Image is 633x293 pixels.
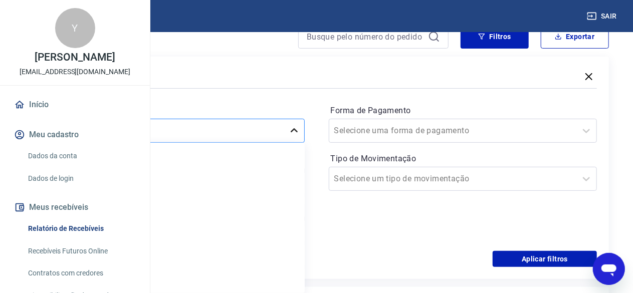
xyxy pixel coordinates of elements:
div: Hoje [36,173,305,193]
div: Última semana [36,197,305,217]
a: Contratos com credores [24,263,138,283]
a: Início [12,94,138,116]
div: Últimos 90 dias [36,269,305,289]
div: Últimos 30 dias [36,245,305,265]
iframe: Botão para abrir a janela de mensagens [593,253,625,285]
button: Meus recebíveis [12,196,138,218]
button: Meu cadastro [12,124,138,146]
button: Exportar [541,25,609,49]
div: Últimos 15 dias [36,221,305,241]
input: Busque pelo número do pedido [307,29,424,44]
p: [PERSON_NAME] [35,52,115,63]
button: Aplicar filtros [493,251,597,267]
label: Período [38,105,303,117]
a: Relatório de Recebíveis [24,218,138,239]
button: Sair [585,7,621,26]
button: Filtros [461,25,529,49]
div: Y [55,8,95,48]
div: Limpar Filtro [36,149,305,169]
a: Recebíveis Futuros Online [24,241,138,261]
p: [EMAIL_ADDRESS][DOMAIN_NAME] [20,67,130,77]
label: Tipo de Movimentação [331,153,595,165]
a: Dados da conta [24,146,138,166]
a: Dados de login [24,168,138,189]
label: Forma de Pagamento [331,105,595,117]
